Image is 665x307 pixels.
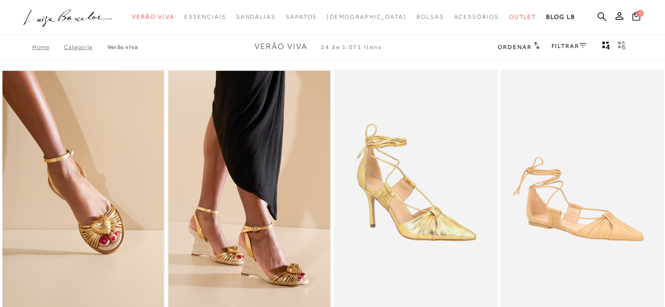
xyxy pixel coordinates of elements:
[416,13,444,20] span: Bolsas
[64,44,107,51] a: Categoria
[255,42,307,51] span: Verão Viva
[599,41,613,53] button: Mostrar 4 produtos por linha
[107,44,138,51] a: Verão Viva
[454,8,499,26] a: noSubCategoriesText
[32,44,64,51] a: Home
[509,8,537,26] a: noSubCategoriesText
[546,8,575,26] a: BLOG LB
[184,13,226,20] span: Essenciais
[132,8,174,26] a: noSubCategoriesText
[509,13,537,20] span: Outlet
[286,13,317,20] span: Sapatos
[184,8,226,26] a: noSubCategoriesText
[321,44,382,51] span: 24 de 1.071 itens
[615,41,629,53] button: gridText6Desc
[454,13,499,20] span: Acessórios
[498,44,531,51] span: Ordenar
[327,8,407,26] a: noSubCategoriesText
[629,11,643,24] button: 0
[286,8,317,26] a: noSubCategoriesText
[327,13,407,20] span: [DEMOGRAPHIC_DATA]
[546,13,575,20] span: BLOG LB
[236,8,276,26] a: noSubCategoriesText
[236,13,276,20] span: Sandálias
[416,8,444,26] a: noSubCategoriesText
[552,43,586,50] a: FILTRAR
[132,13,174,20] span: Verão Viva
[637,10,644,17] span: 0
